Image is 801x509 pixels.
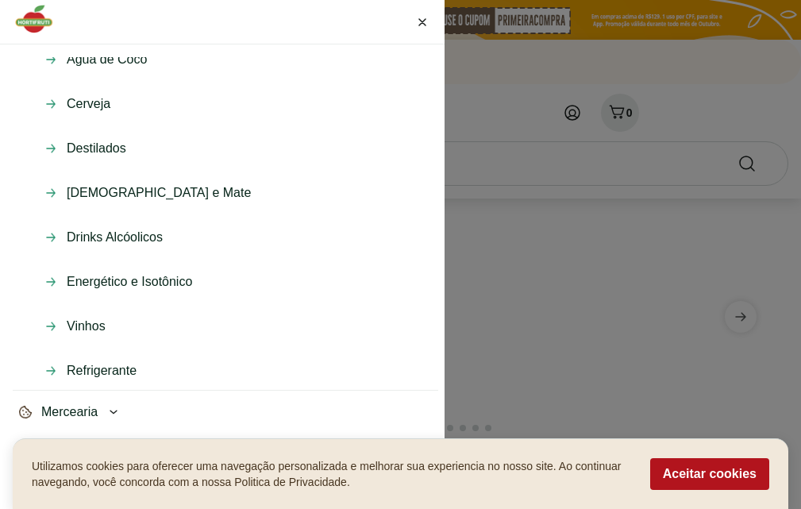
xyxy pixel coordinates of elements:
[13,434,438,479] button: Matinais
[32,458,631,490] p: Utilizamos cookies para oferecer uma navegação personalizada e melhorar sua experiencia no nosso ...
[67,50,147,69] span: Água de Coco
[67,183,251,202] span: [DEMOGRAPHIC_DATA] e Mate
[41,317,106,336] a: Vinhos
[67,139,126,158] span: Destilados
[41,50,147,69] a: Água de Coco
[413,3,432,41] button: Fechar menu
[41,139,126,158] a: Destilados
[13,390,438,434] button: Mercearia
[41,228,163,247] a: Drinks Alcóolicos
[13,3,66,35] img: Hortifruti
[41,403,98,422] span: Mercearia
[67,361,137,380] span: Refrigerante
[41,183,251,202] a: [DEMOGRAPHIC_DATA] e Mate
[650,458,769,490] button: Aceitar cookies
[67,94,110,114] span: Cerveja
[67,317,106,336] span: Vinhos
[41,94,110,114] a: Cerveja
[67,228,163,247] span: Drinks Alcóolicos
[41,361,137,380] a: Refrigerante
[67,272,192,291] span: Energético e Isotônico
[41,272,192,291] a: Energético e Isotônico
